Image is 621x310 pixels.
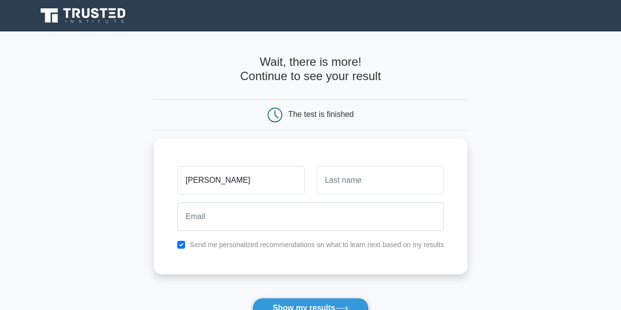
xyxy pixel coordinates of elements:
h4: Wait, there is more! Continue to see your result [154,55,467,84]
div: The test is finished [288,110,353,118]
label: Send me personalized recommendations on what to learn next based on my results [189,241,444,249]
input: First name [177,166,304,195]
input: Email [177,202,444,231]
input: Last name [317,166,444,195]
